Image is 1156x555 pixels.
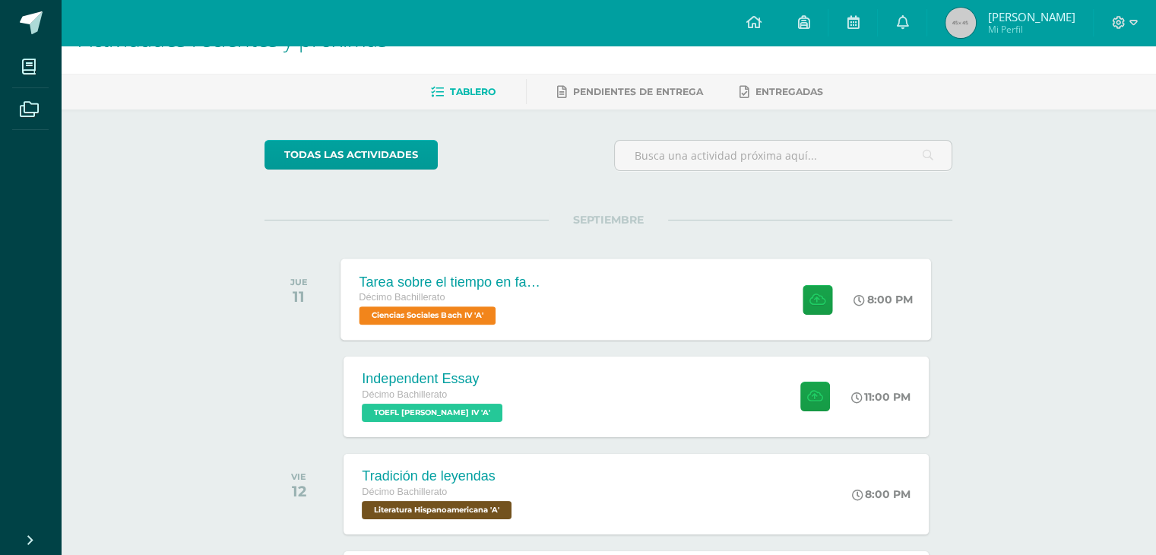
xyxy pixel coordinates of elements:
[264,140,438,170] a: todas las Actividades
[362,487,447,497] span: Décimo Bachillerato
[851,390,911,404] div: 11:00 PM
[852,487,911,501] div: 8:00 PM
[987,9,1075,24] span: [PERSON_NAME]
[362,468,515,484] div: Tradición de leyendas
[573,86,703,97] span: Pendientes de entrega
[362,501,511,519] span: Literatura Hispanoamericana 'A'
[450,86,496,97] span: Tablero
[290,287,308,306] div: 11
[359,292,445,303] span: Décimo Bachillerato
[359,306,496,325] span: Ciencias Sociales Bach IV 'A'
[359,274,543,290] div: Tarea sobre el tiempo en familia
[362,389,447,400] span: Décimo Bachillerato
[291,471,306,482] div: VIE
[755,86,823,97] span: Entregadas
[290,277,308,287] div: JUE
[291,482,306,500] div: 12
[362,371,506,387] div: Independent Essay
[945,8,976,38] img: 45x45
[740,80,823,104] a: Entregadas
[615,141,952,170] input: Busca una actividad próxima aquí...
[987,23,1075,36] span: Mi Perfil
[362,404,502,422] span: TOEFL Bach IV 'A'
[431,80,496,104] a: Tablero
[557,80,703,104] a: Pendientes de entrega
[854,293,914,306] div: 8:00 PM
[549,213,668,227] span: SEPTIEMBRE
